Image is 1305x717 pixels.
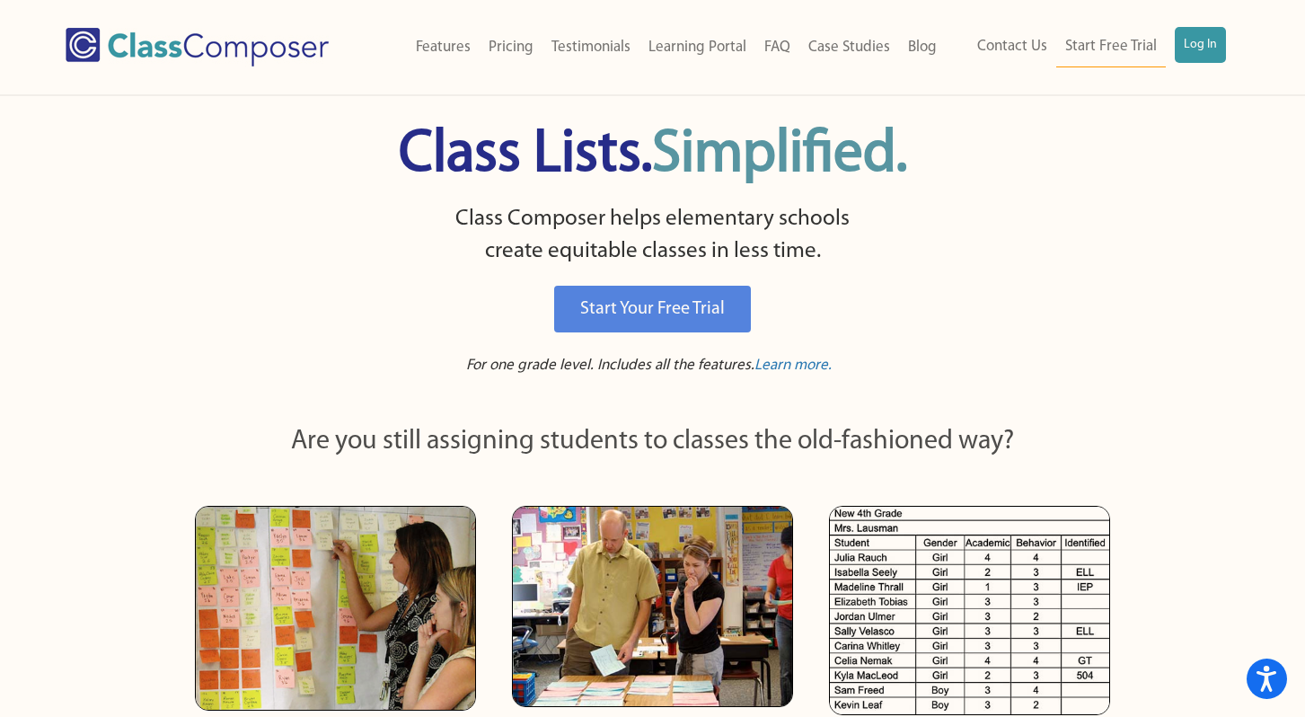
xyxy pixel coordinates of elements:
nav: Header Menu [946,27,1226,67]
img: Blue and Pink Paper Cards [512,506,793,706]
span: Learn more. [754,358,832,373]
a: Start Your Free Trial [554,286,751,332]
a: Learning Portal [639,28,755,67]
p: Are you still assigning students to classes the old-fashioned way? [195,422,1111,462]
a: Testimonials [542,28,639,67]
span: Start Your Free Trial [580,300,725,318]
img: Teachers Looking at Sticky Notes [195,506,476,711]
a: Learn more. [754,355,832,377]
a: FAQ [755,28,799,67]
a: Case Studies [799,28,899,67]
a: Blog [899,28,946,67]
img: Class Composer [66,28,329,66]
p: Class Composer helps elementary schools create equitable classes in less time. [192,203,1114,269]
a: Features [407,28,480,67]
span: For one grade level. Includes all the features. [466,358,754,373]
span: Simplified. [652,126,907,184]
a: Contact Us [968,27,1056,66]
nav: Header Menu [373,28,947,67]
span: Class Lists. [399,126,907,184]
img: Spreadsheets [829,506,1110,715]
a: Start Free Trial [1056,27,1166,67]
a: Log In [1175,27,1226,63]
a: Pricing [480,28,542,67]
